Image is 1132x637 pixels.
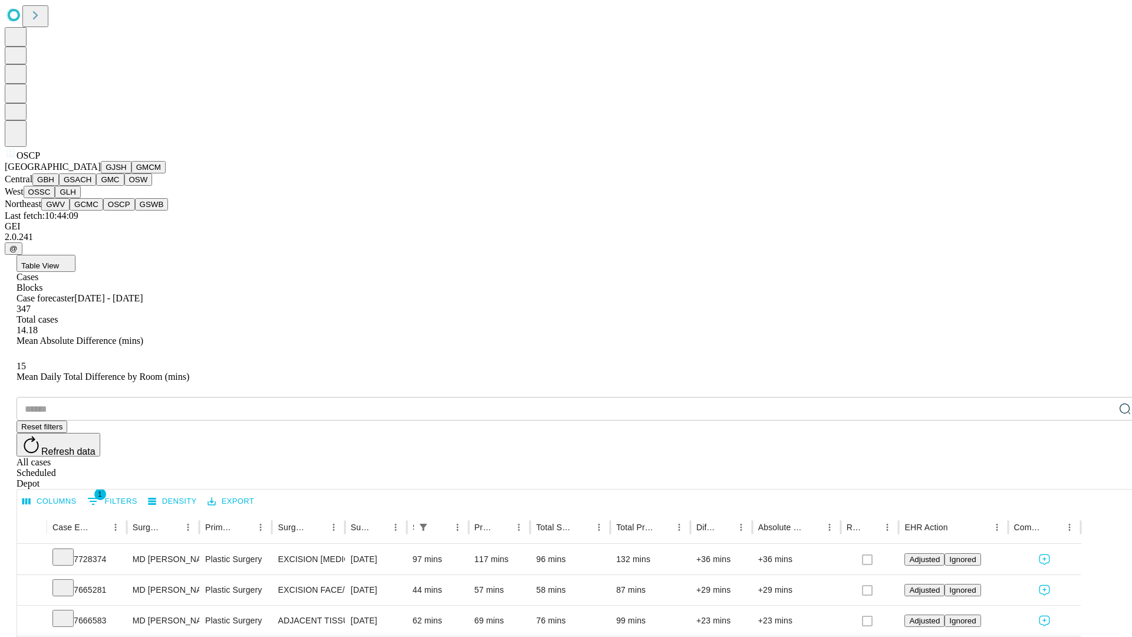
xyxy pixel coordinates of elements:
[909,586,940,595] span: Adjusted
[696,575,746,605] div: +29 mins
[133,523,162,532] div: Surgeon Name
[124,173,153,186] button: OSW
[5,186,24,196] span: West
[5,199,41,209] span: Northeast
[59,173,96,186] button: GSACH
[591,519,607,536] button: Menu
[415,519,432,536] div: 1 active filter
[21,422,62,431] span: Reset filters
[945,584,980,596] button: Ignored
[205,575,266,605] div: Plastic Surgery
[879,519,896,536] button: Menu
[696,544,746,574] div: +36 mins
[17,421,67,433] button: Reset filters
[494,519,511,536] button: Sort
[536,523,573,532] div: Total Scheduled Duration
[52,523,90,532] div: Case Epic Id
[91,519,107,536] button: Sort
[696,606,746,636] div: +23 mins
[17,361,26,371] span: 15
[17,336,143,346] span: Mean Absolute Difference (mins)
[133,575,193,605] div: MD [PERSON_NAME] [PERSON_NAME]
[574,519,591,536] button: Sort
[696,523,715,532] div: Difference
[1014,523,1044,532] div: Comments
[131,161,166,173] button: GMCM
[716,519,733,536] button: Sort
[945,553,980,566] button: Ignored
[17,293,74,303] span: Case forecaster
[278,575,338,605] div: EXCISION FACE/SCALP SUBQ TUMOR, UNDER 2 CM
[989,519,1005,536] button: Menu
[9,244,18,253] span: @
[413,606,463,636] div: 62 mins
[17,325,38,335] span: 14.18
[101,161,131,173] button: GJSH
[847,523,862,532] div: Resolved in EHR
[135,198,169,211] button: GSWB
[449,519,466,536] button: Menu
[107,519,124,536] button: Menu
[949,586,976,595] span: Ignored
[475,523,493,532] div: Predicted In Room Duration
[1061,519,1078,536] button: Menu
[23,550,41,570] button: Expand
[904,615,945,627] button: Adjusted
[17,150,40,160] span: OSCP
[671,519,687,536] button: Menu
[351,544,401,574] div: [DATE]
[909,555,940,564] span: Adjusted
[205,606,266,636] div: Plastic Surgery
[278,606,338,636] div: ADJACENT TISSUE TRANSFER FOREHEAD CHEEK CHIN HANDS/FEET LESS THAN 10CM
[413,544,463,574] div: 97 mins
[758,523,804,532] div: Absolute Difference
[163,519,180,536] button: Sort
[904,584,945,596] button: Adjusted
[21,261,59,270] span: Table View
[475,575,525,605] div: 57 mins
[74,293,143,303] span: [DATE] - [DATE]
[32,173,59,186] button: GBH
[616,544,685,574] div: 132 mins
[616,575,685,605] div: 87 mins
[180,519,196,536] button: Menu
[17,304,31,314] span: 347
[616,523,653,532] div: Total Predicted Duration
[52,575,121,605] div: 7665281
[17,433,100,457] button: Refresh data
[5,174,32,184] span: Central
[351,606,401,636] div: [DATE]
[5,242,22,255] button: @
[5,211,78,221] span: Last fetch: 10:44:09
[536,606,604,636] div: 76 mins
[475,544,525,574] div: 117 mins
[371,519,387,536] button: Sort
[536,544,604,574] div: 96 mins
[17,372,189,382] span: Mean Daily Total Difference by Room (mins)
[41,446,96,457] span: Refresh data
[52,606,121,636] div: 7666583
[863,519,879,536] button: Sort
[904,523,947,532] div: EHR Action
[413,575,463,605] div: 44 mins
[758,544,835,574] div: +36 mins
[733,519,749,536] button: Menu
[5,232,1127,242] div: 2.0.241
[17,255,75,272] button: Table View
[70,198,103,211] button: GCMC
[17,314,58,324] span: Total cases
[511,519,527,536] button: Menu
[351,523,370,532] div: Surgery Date
[205,544,266,574] div: Plastic Surgery
[654,519,671,536] button: Sort
[616,606,685,636] div: 99 mins
[945,615,980,627] button: Ignored
[236,519,252,536] button: Sort
[821,519,838,536] button: Menu
[278,523,307,532] div: Surgery Name
[1045,519,1061,536] button: Sort
[415,519,432,536] button: Show filters
[758,575,835,605] div: +29 mins
[52,544,121,574] div: 7728374
[55,186,80,198] button: GLH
